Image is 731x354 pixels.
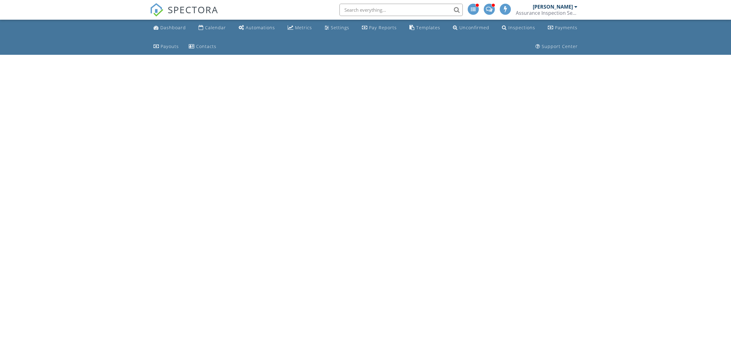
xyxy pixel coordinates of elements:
a: Automations (Advanced) [236,22,277,34]
a: Contacts [186,41,219,52]
div: Payments [555,25,577,30]
div: Contacts [196,43,216,49]
div: Inspections [508,25,535,30]
a: Pay Reports [359,22,399,34]
div: Dashboard [160,25,186,30]
input: Search everything... [339,4,463,16]
div: Automations [246,25,275,30]
a: Calendar [196,22,228,34]
div: Pay Reports [369,25,397,30]
div: Payouts [161,43,179,49]
a: Payouts [151,41,181,52]
img: The Best Home Inspection Software - Spectora [150,3,163,17]
a: Support Center [533,41,580,52]
div: Calendar [205,25,226,30]
div: Unconfirmed [459,25,489,30]
a: Dashboard [151,22,188,34]
a: Inspections [499,22,538,34]
div: Assurance Inspection Services LLC [516,10,577,16]
div: [PERSON_NAME] [533,4,573,10]
a: Unconfirmed [450,22,492,34]
div: Metrics [295,25,312,30]
a: SPECTORA [150,8,218,21]
a: Payments [545,22,580,34]
span: SPECTORA [168,3,218,16]
div: Settings [331,25,349,30]
div: Templates [416,25,440,30]
a: Templates [407,22,443,34]
a: Metrics [285,22,314,34]
div: Support Center [542,43,578,49]
a: Settings [322,22,352,34]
